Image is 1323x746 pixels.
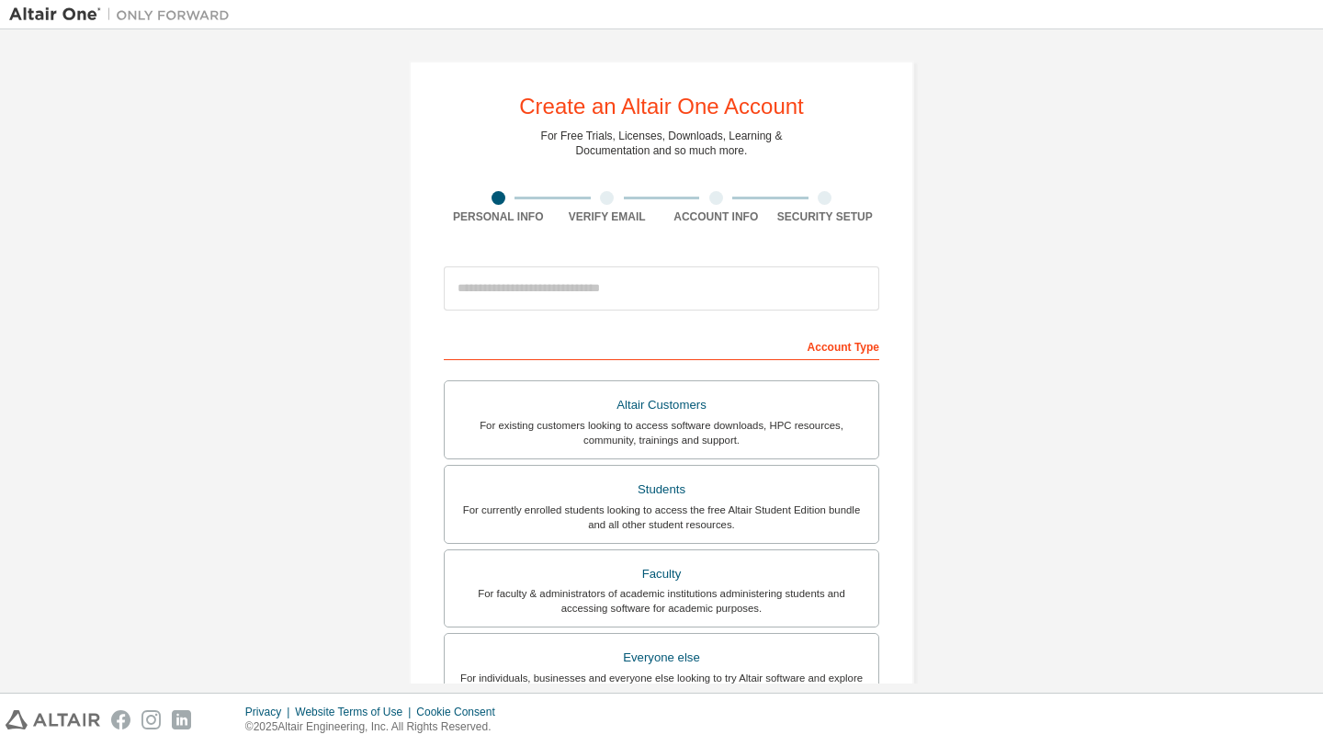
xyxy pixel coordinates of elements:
[456,645,867,671] div: Everyone else
[245,705,295,719] div: Privacy
[111,710,130,729] img: facebook.svg
[661,209,771,224] div: Account Info
[456,561,867,587] div: Faculty
[456,418,867,447] div: For existing customers looking to access software downloads, HPC resources, community, trainings ...
[444,331,879,360] div: Account Type
[245,719,506,735] p: © 2025 Altair Engineering, Inc. All Rights Reserved.
[172,710,191,729] img: linkedin.svg
[9,6,239,24] img: Altair One
[141,710,161,729] img: instagram.svg
[6,710,100,729] img: altair_logo.svg
[456,671,867,700] div: For individuals, businesses and everyone else looking to try Altair software and explore our prod...
[456,586,867,616] div: For faculty & administrators of academic institutions administering students and accessing softwa...
[416,705,505,719] div: Cookie Consent
[456,503,867,532] div: For currently enrolled students looking to access the free Altair Student Edition bundle and all ...
[456,392,867,418] div: Altair Customers
[519,96,804,118] div: Create an Altair One Account
[456,477,867,503] div: Students
[771,209,880,224] div: Security Setup
[444,209,553,224] div: Personal Info
[295,705,416,719] div: Website Terms of Use
[541,129,783,158] div: For Free Trials, Licenses, Downloads, Learning & Documentation and so much more.
[553,209,662,224] div: Verify Email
